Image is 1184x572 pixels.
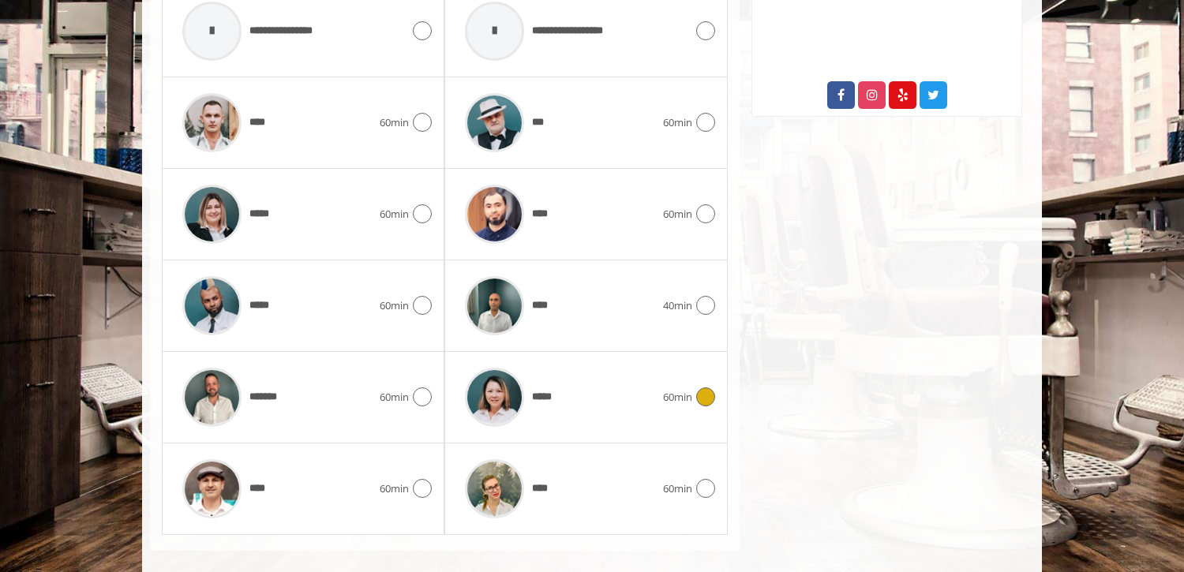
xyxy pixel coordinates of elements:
span: 60min [663,389,692,406]
span: 60min [380,389,409,406]
span: 60min [663,206,692,222]
span: 60min [663,114,692,131]
span: 40min [663,297,692,314]
span: 60min [380,480,409,497]
span: 60min [380,114,409,131]
span: 60min [380,206,409,222]
span: 60min [380,297,409,314]
span: 60min [663,480,692,497]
